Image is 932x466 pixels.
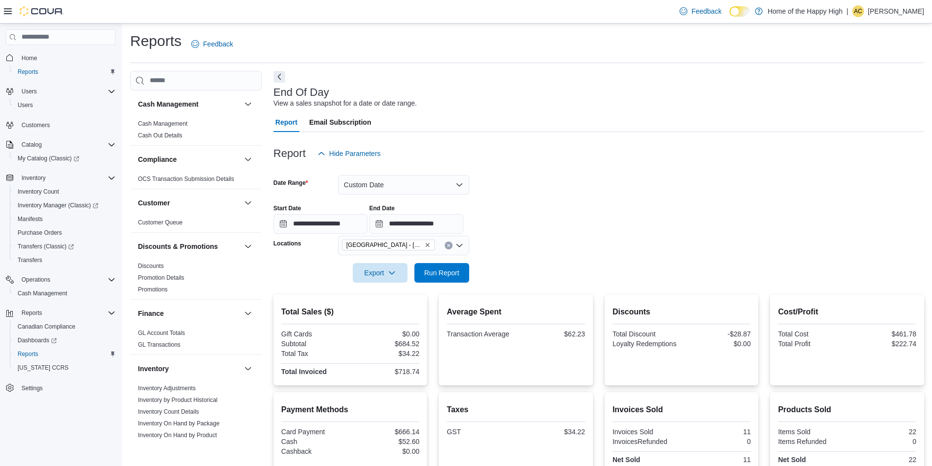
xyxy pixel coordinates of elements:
[352,330,419,338] div: $0.00
[10,320,119,333] button: Canadian Compliance
[447,428,514,436] div: GST
[242,363,254,375] button: Inventory
[22,121,50,129] span: Customers
[138,330,185,336] a: GL Account Totals
[14,321,79,333] a: Canadian Compliance
[14,153,83,164] a: My Catalog (Classic)
[138,242,218,251] h3: Discounts & Promotions
[2,138,119,152] button: Catalog
[613,428,680,436] div: Invoices Sold
[849,428,916,436] div: 22
[22,276,50,284] span: Operations
[18,86,115,97] span: Users
[14,334,115,346] span: Dashboards
[138,155,240,164] button: Compliance
[22,54,37,62] span: Home
[778,340,845,348] div: Total Profit
[242,154,254,165] button: Compliance
[130,327,262,355] div: Finance
[10,226,119,240] button: Purchase Orders
[138,384,196,392] span: Inventory Adjustments
[18,155,79,162] span: My Catalog (Classic)
[138,262,164,270] span: Discounts
[203,39,233,49] span: Feedback
[849,438,916,445] div: 0
[20,6,64,16] img: Cova
[14,227,66,239] a: Purchase Orders
[2,306,119,320] button: Reports
[22,309,42,317] span: Reports
[130,173,262,189] div: Compliance
[273,179,308,187] label: Date Range
[281,438,348,445] div: Cash
[138,396,218,404] span: Inventory by Product Historical
[138,155,177,164] h3: Compliance
[14,213,115,225] span: Manifests
[138,263,164,269] a: Discounts
[273,214,367,234] input: Press the down key to open a popover containing a calendar.
[6,47,115,421] nav: Complex example
[138,432,217,439] a: Inventory On Hand by Product
[683,456,750,464] div: 11
[138,274,184,281] a: Promotion Details
[14,241,78,252] a: Transfers (Classic)
[424,268,459,278] span: Run Report
[18,215,43,223] span: Manifests
[242,98,254,110] button: Cash Management
[14,153,115,164] span: My Catalog (Classic)
[342,240,435,250] span: Sherwood Park - Baseline Road - Fire & Flower
[18,188,59,196] span: Inventory Count
[273,98,417,109] div: View a sales snapshot for a date or date range.
[14,99,37,111] a: Users
[18,172,49,184] button: Inventory
[130,118,262,145] div: Cash Management
[18,336,57,344] span: Dashboards
[18,323,75,331] span: Canadian Compliance
[447,306,585,318] h2: Average Spent
[18,256,42,264] span: Transfers
[613,438,680,445] div: InvoicesRefunded
[425,242,431,248] button: Remove Sherwood Park - Baseline Road - Fire & Flower from selection in this group
[14,288,71,299] a: Cash Management
[273,148,306,159] h3: Report
[338,175,469,195] button: Custom Date
[18,52,115,64] span: Home
[18,139,115,151] span: Catalog
[852,5,864,17] div: Allan Cawthorne
[138,364,169,374] h3: Inventory
[353,263,408,283] button: Export
[281,368,327,376] strong: Total Invoiced
[242,197,254,209] button: Customer
[138,198,170,208] h3: Customer
[22,174,45,182] span: Inventory
[138,242,240,251] button: Discounts & Promotions
[138,132,182,139] a: Cash Out Details
[281,306,420,318] h2: Total Sales ($)
[14,348,115,360] span: Reports
[868,5,924,17] p: [PERSON_NAME]
[2,380,119,395] button: Settings
[130,260,262,299] div: Discounts & Promotions
[138,198,240,208] button: Customer
[518,330,585,338] div: $62.23
[138,341,181,349] span: GL Transactions
[138,120,187,127] a: Cash Management
[369,204,395,212] label: End Date
[778,404,916,416] h2: Products Sold
[683,330,750,338] div: -$28.87
[455,242,463,249] button: Open list of options
[18,274,54,286] button: Operations
[281,340,348,348] div: Subtotal
[273,240,301,247] label: Locations
[18,139,45,151] button: Catalog
[778,428,845,436] div: Items Sold
[2,85,119,98] button: Users
[14,321,115,333] span: Canadian Compliance
[778,438,845,445] div: Items Refunded
[281,447,348,455] div: Cashback
[138,274,184,282] span: Promotion Details
[10,253,119,267] button: Transfers
[242,308,254,319] button: Finance
[18,307,115,319] span: Reports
